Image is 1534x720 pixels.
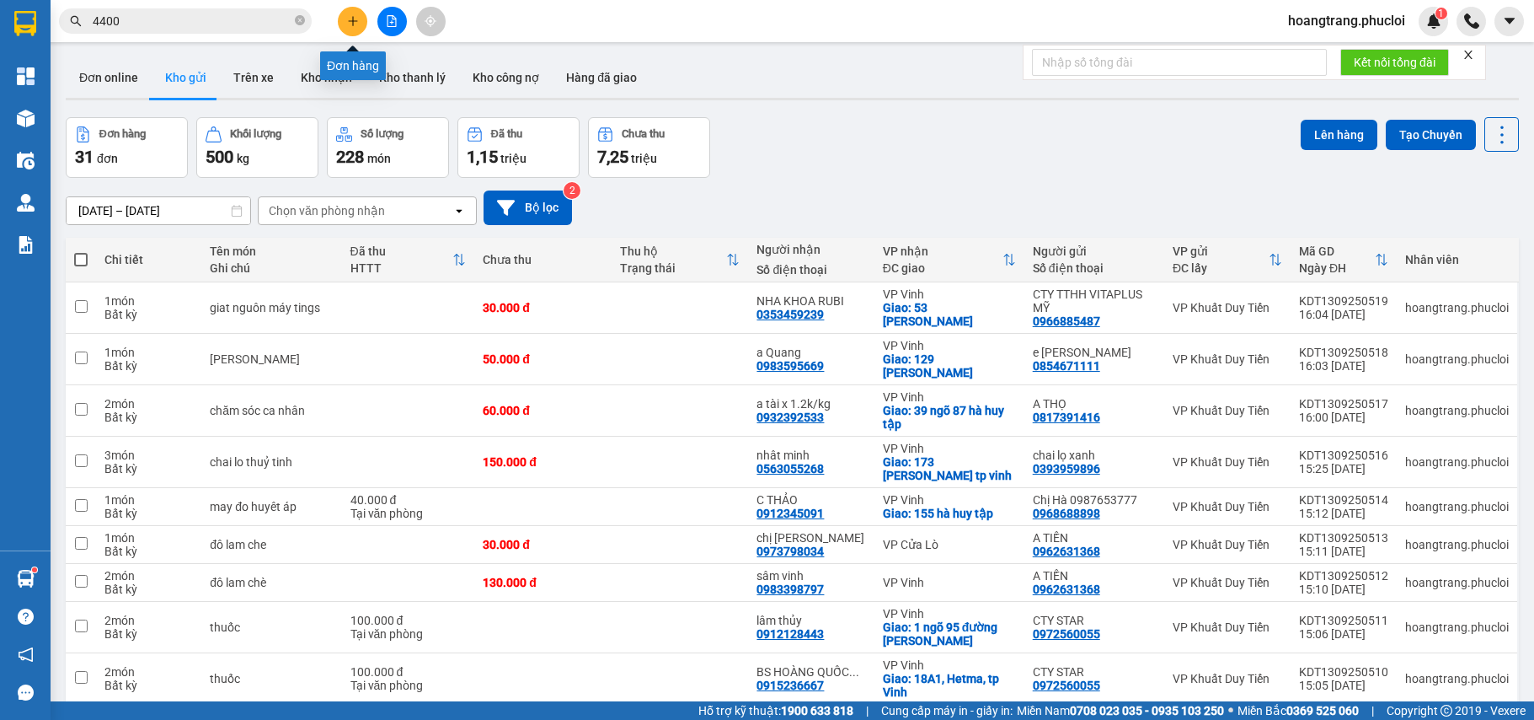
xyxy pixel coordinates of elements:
span: Miền Bắc [1237,701,1359,720]
div: HTTT [350,261,453,275]
th: Toggle SortBy [612,238,749,282]
button: Đã thu1,15 triệu [457,117,580,178]
div: KDT1309250516 [1299,449,1388,462]
button: Kho gửi [152,57,220,98]
div: VP Khuất Duy Tiến [1173,352,1282,366]
button: plus [338,7,367,36]
button: Số lượng228món [327,117,449,178]
span: search [70,15,82,27]
div: chai lo thuỷ tinh [210,455,333,469]
div: 15:25 [DATE] [1299,462,1388,476]
th: Toggle SortBy [1164,238,1291,282]
div: Khối lượng [230,128,281,140]
div: 0972560055 [1033,679,1100,692]
div: 1 món [104,346,193,359]
div: A TIẾN [1033,569,1156,583]
sup: 1 [1435,8,1447,19]
div: 0983398797 [756,583,824,596]
div: hoangtrang.phucloi [1405,621,1509,634]
span: ⚪️ [1228,707,1233,714]
svg: open [452,204,466,218]
div: 0962631368 [1033,583,1100,596]
span: 1,15 [467,147,498,167]
span: close [1462,49,1474,61]
div: 1 món [104,493,193,507]
span: caret-down [1502,13,1517,29]
div: 16:04 [DATE] [1299,308,1388,321]
div: 30.000 đ [483,538,603,551]
div: Đã thu [491,128,522,140]
sup: 2 [564,182,580,199]
div: Người nhận [756,243,865,256]
div: 0962631368 [1033,545,1100,558]
input: Nhập số tổng đài [1032,49,1327,76]
div: sâm vinh [756,569,865,583]
div: VP Vinh [883,390,1016,404]
span: | [866,701,869,720]
img: logo-vxr [14,11,36,36]
div: 0915236667 [756,679,824,692]
div: Giao: 39 ngõ 87 hà huy tập [883,404,1016,431]
img: icon-new-feature [1426,13,1441,29]
div: hoangtrang.phucloi [1405,538,1509,551]
img: warehouse-icon [17,110,35,127]
button: Đơn hàng31đơn [66,117,188,178]
div: ĐC lấy [1173,261,1269,275]
div: Tại văn phòng [350,507,467,520]
div: VP nhận [883,244,1002,258]
span: 500 [206,147,233,167]
div: 50.000 đ [483,352,603,366]
span: Hỗ trợ kỹ thuật: [698,701,853,720]
div: VP Vinh [883,576,1016,589]
div: KDT1309250517 [1299,397,1388,411]
div: 0393959896 [1033,462,1100,476]
div: 0932392533 [756,411,824,424]
span: message [18,685,34,701]
div: Trạng thái [620,261,727,275]
div: ĐC giao [883,261,1002,275]
div: may đo huyêt áp [210,500,333,513]
div: Số lượng [361,128,404,140]
div: Tên món [210,244,333,258]
div: BS HOÀNG QUỐC KIỀU [756,665,865,679]
span: đơn [97,152,118,165]
div: Đơn hàng [99,128,146,140]
input: Select a date range. [67,197,250,224]
span: 31 [75,147,94,167]
div: Số điện thoại [1033,261,1156,275]
div: 15:12 [DATE] [1299,507,1388,520]
span: question-circle [18,609,34,625]
span: close-circle [295,15,305,25]
div: 130.000 đ [483,576,603,589]
div: Bất kỳ [104,545,193,558]
div: Số điện thoại [756,263,865,277]
button: Kho thanh lý [366,57,459,98]
div: Chưa thu [622,128,665,140]
span: aim [425,15,436,27]
div: Giao: 18A1, Hetma, tp Vinh [883,672,1016,699]
div: VP Khuất Duy Tiến [1173,301,1282,314]
div: VP Khuất Duy Tiến [1173,672,1282,685]
div: Chọn văn phòng nhận [269,202,385,219]
div: 40.000 đ [350,493,467,507]
span: 1 [1438,8,1444,19]
span: món [367,152,391,165]
div: Ghi chú [210,261,333,275]
div: Chị Hà 0987653777 [1033,493,1156,507]
div: Chưa thu [483,253,603,266]
div: 2 món [104,397,193,411]
div: KDT1309250514 [1299,493,1388,507]
div: VP Cửa Lò [883,538,1016,551]
span: Miền Nam [1017,701,1224,720]
span: 7,25 [597,147,628,167]
div: 0817391416 [1033,411,1100,424]
input: Tìm tên, số ĐT hoặc mã đơn [93,12,291,30]
span: ... [849,665,859,679]
div: A THỌ [1033,397,1156,411]
div: KDT1309250512 [1299,569,1388,583]
div: 60.000 đ [483,404,603,417]
button: Hàng đã giao [553,57,650,98]
div: VP Vinh [883,287,1016,301]
div: NHA KHOA RUBI [756,294,865,308]
div: giat nguôn máy tings [210,301,333,314]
